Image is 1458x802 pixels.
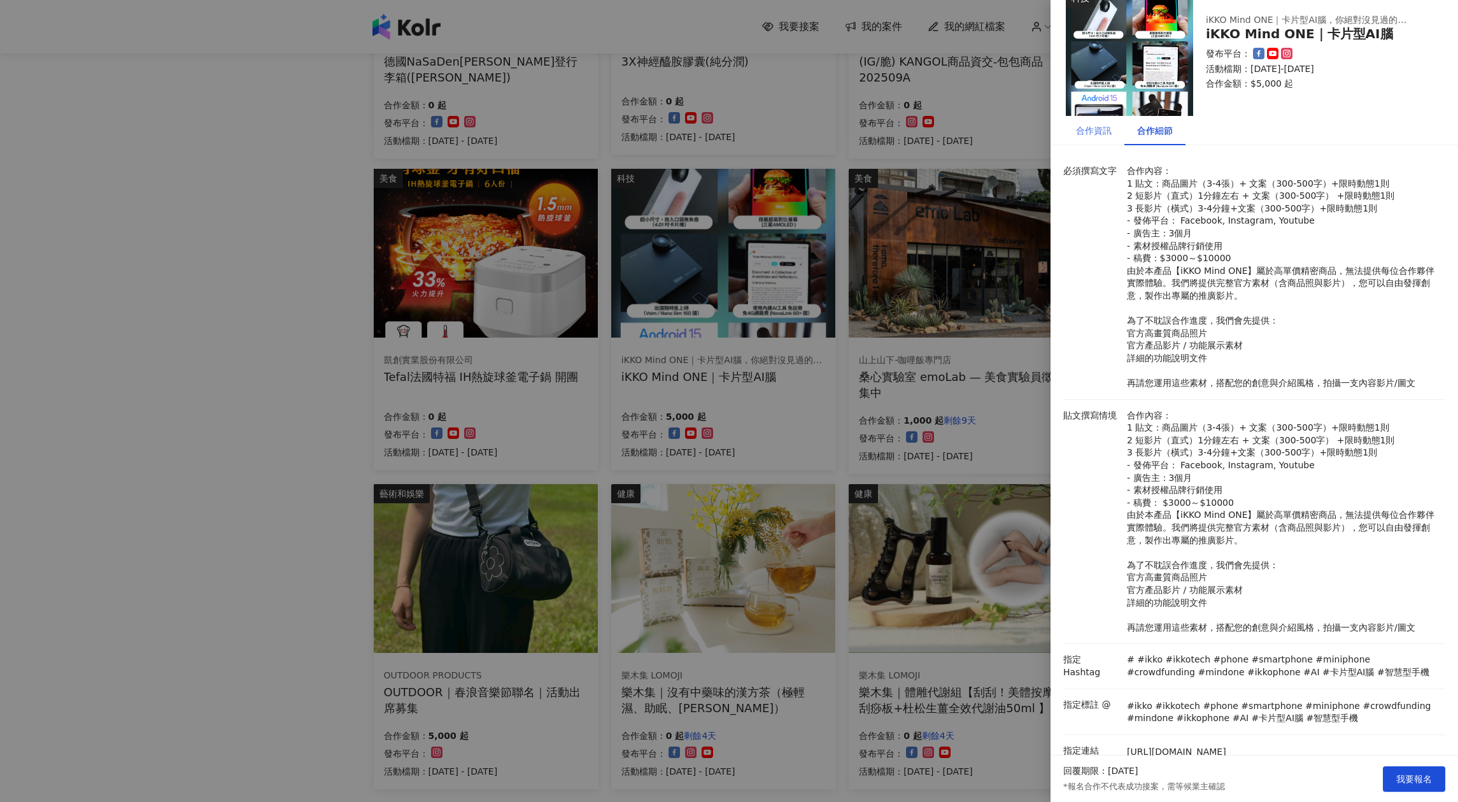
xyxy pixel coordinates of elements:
p: 回覆期限：[DATE] [1063,765,1138,778]
p: 發布平台： [1206,48,1250,61]
p: # #ikko #ikkotech #phone #smartphone #miniphone #crowdfunding #mindone #ikkophone #AI #卡片型AI腦 #智慧型手機 [1127,654,1439,678]
div: iKKO Mind ONE｜卡片型AI腦 [1206,27,1430,41]
span: 我要報名 [1396,774,1432,784]
p: 合作金額： $5,000 起 [1206,78,1430,90]
p: 指定 Hashtag [1063,654,1121,678]
p: 指定連結 [1063,745,1121,757]
p: 貼文撰寫情境 [1063,410,1121,422]
p: *報名合作不代表成功接案，需等候業主確認 [1063,781,1225,792]
div: iKKO Mind ONE｜卡片型AI腦，你絕對沒見過的超強AI設備 [1206,14,1410,27]
p: 指定標註 @ [1063,699,1121,712]
p: 活動檔期：[DATE]-[DATE] [1206,63,1430,76]
button: 我要報名 [1383,766,1445,792]
p: 合作內容： 1 貼文：商品圖片（3-4張）+ 文案（300-500字）+限時動態1則 2 短影片（直式）1分鐘左右 + 文案（300-500字） +限時動態1則 3 長影片（橫式）3-4分鐘+文... [1127,410,1439,634]
p: 合作內容： 1 貼文：商品圖片（3-4張）+ 文案（300-500字）+限時動態1則 2 短影片（直式）1分鐘左右 + 文案（300-500字） +限時動態1則 3 長影片（橫式）3-4分鐘+文... [1127,165,1439,390]
p: 必須撰寫文字 [1063,165,1121,178]
div: 合作資訊 [1076,124,1112,138]
p: #ikko #ikkotech #phone #smartphone #miniphone #crowdfunding #mindone #ikkophone #AI #卡片型AI腦 #智慧型手機 [1127,700,1439,725]
a: [URL][DOMAIN_NAME] [1127,746,1226,759]
div: 合作細節 [1137,124,1173,138]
